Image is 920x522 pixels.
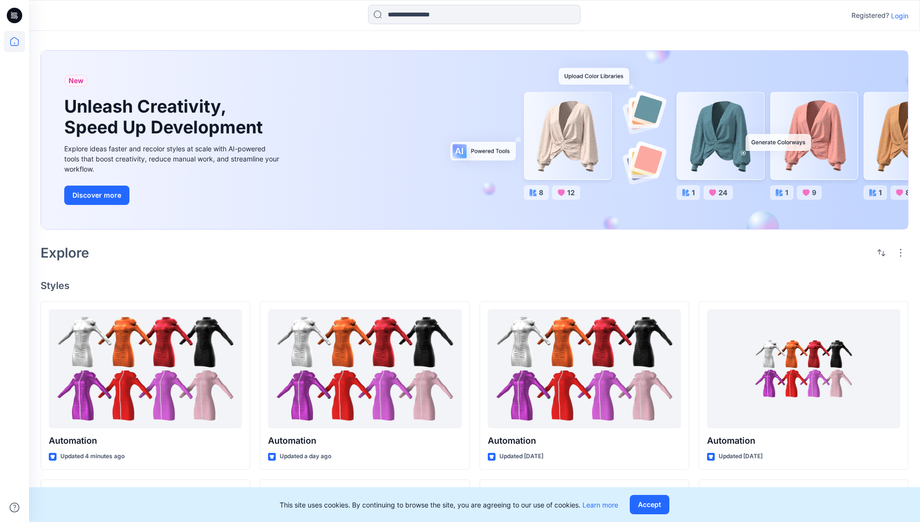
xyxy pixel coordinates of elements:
[268,309,461,429] a: Automation
[64,96,267,138] h1: Unleash Creativity, Speed Up Development
[582,501,618,509] a: Learn more
[891,11,908,21] p: Login
[41,280,908,291] h4: Styles
[69,75,84,87] span: New
[280,500,618,510] p: This site uses cookies. By continuing to browse the site, you are agreeing to our use of cookies.
[630,495,669,514] button: Accept
[49,434,242,448] p: Automation
[707,434,900,448] p: Automation
[719,451,763,462] p: Updated [DATE]
[499,451,543,462] p: Updated [DATE]
[488,434,681,448] p: Automation
[488,309,681,429] a: Automation
[268,434,461,448] p: Automation
[60,451,125,462] p: Updated 4 minutes ago
[851,10,889,21] p: Registered?
[49,309,242,429] a: Automation
[64,186,282,205] a: Discover more
[64,186,129,205] button: Discover more
[41,245,89,261] h2: Explore
[707,309,900,429] a: Automation
[64,144,282,174] div: Explore ideas faster and recolor styles at scale with AI-powered tools that boost creativity, red...
[280,451,331,462] p: Updated a day ago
